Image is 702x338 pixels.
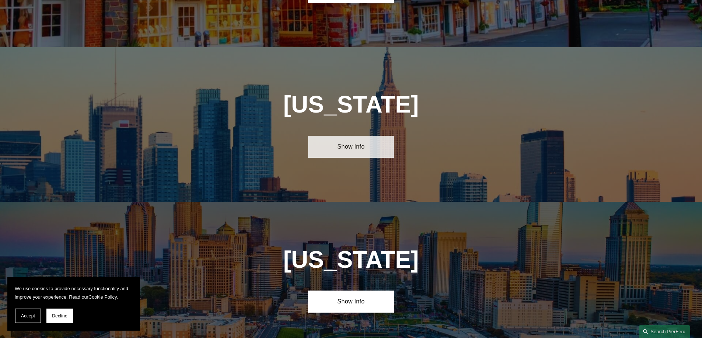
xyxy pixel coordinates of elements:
button: Accept [15,309,41,323]
a: Show Info [308,136,394,158]
h1: [US_STATE] [244,246,458,273]
h1: [US_STATE] [244,91,458,118]
a: Cookie Policy [88,294,117,300]
button: Decline [46,309,73,323]
span: Decline [52,313,67,319]
a: Search this site [639,325,690,338]
section: Cookie banner [7,277,140,331]
span: Accept [21,313,35,319]
p: We use cookies to provide necessary functionality and improve your experience. Read our . [15,284,133,301]
a: Show Info [308,291,394,313]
